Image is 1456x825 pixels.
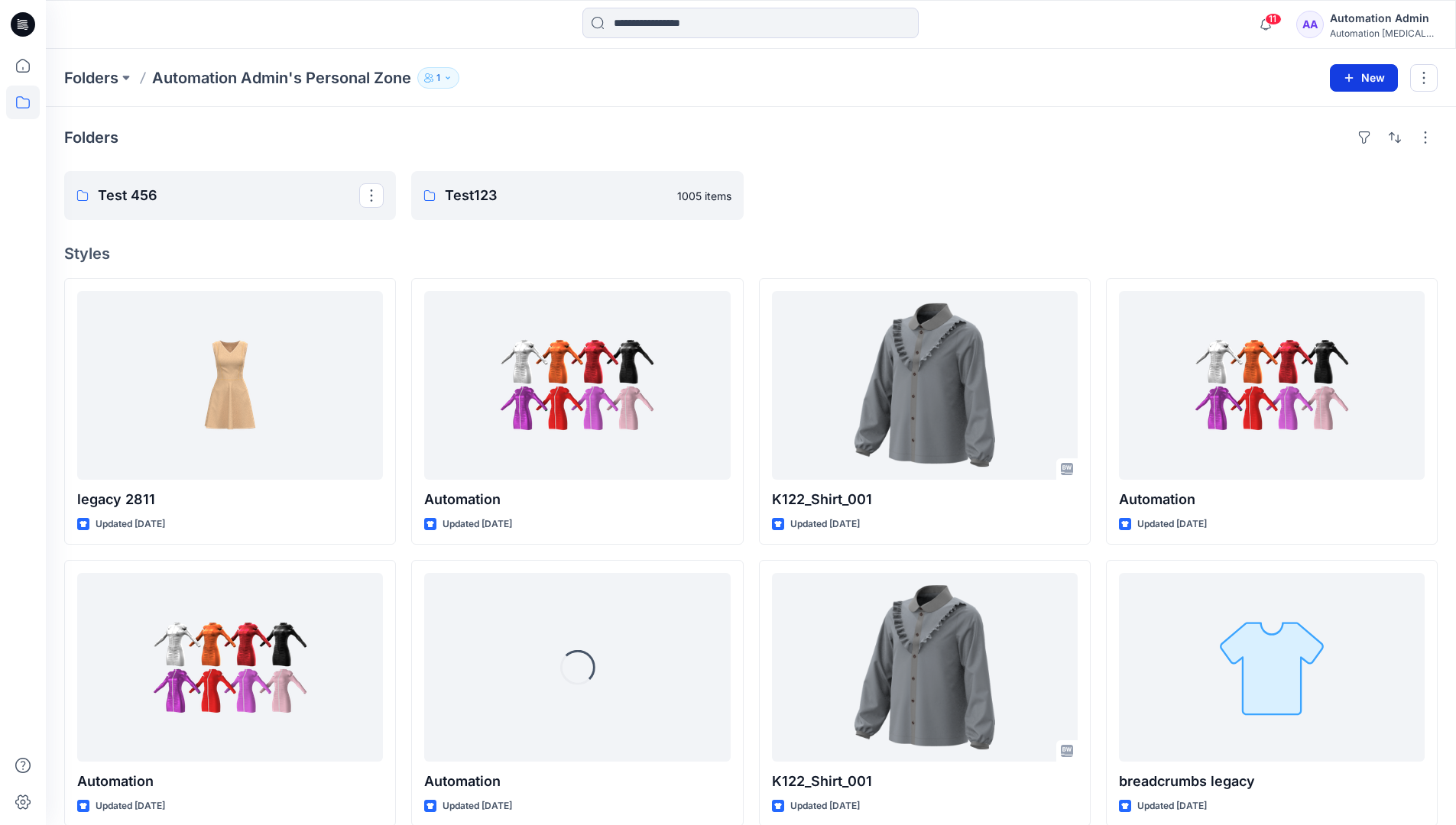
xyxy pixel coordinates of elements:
a: Automation [1119,291,1425,480]
p: Test123 [445,185,667,206]
span: 11 [1265,13,1282,25]
h4: Folders [64,128,118,147]
p: K122_Shirt_001 [772,771,1078,792]
h4: Styles [64,244,1438,263]
button: New [1330,64,1398,92]
p: Test 456 [98,185,359,206]
a: K122_Shirt_001 [772,291,1078,480]
p: 1005 items [677,188,731,204]
p: 1 [436,70,440,86]
a: Test 456 [64,171,396,220]
a: K122_Shirt_001 [772,573,1078,762]
p: Automation [424,489,730,510]
a: Folders [64,67,118,89]
div: AA [1296,11,1324,38]
p: Automation [77,771,383,792]
a: legacy 2811 [77,291,383,480]
p: Automation [1119,489,1425,510]
p: Updated [DATE] [96,516,165,532]
a: breadcrumbs legacy [1119,573,1425,762]
p: Automation [424,771,730,792]
p: Updated [DATE] [1137,516,1207,532]
p: legacy 2811 [77,489,383,510]
button: 1 [417,67,459,89]
a: Automation [424,291,730,480]
p: Updated [DATE] [443,798,512,814]
div: Automation [MEDICAL_DATA]... [1330,27,1437,39]
p: Automation Admin's Personal Zone [152,67,411,89]
p: K122_Shirt_001 [772,489,1078,510]
p: Updated [DATE] [96,798,165,814]
p: Updated [DATE] [790,798,860,814]
p: Updated [DATE] [790,516,860,532]
p: Updated [DATE] [1137,798,1207,814]
a: Test1231005 items [411,171,743,220]
p: Updated [DATE] [443,516,512,532]
p: breadcrumbs legacy [1119,771,1425,792]
a: Automation [77,573,383,762]
div: Automation Admin [1330,9,1437,27]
